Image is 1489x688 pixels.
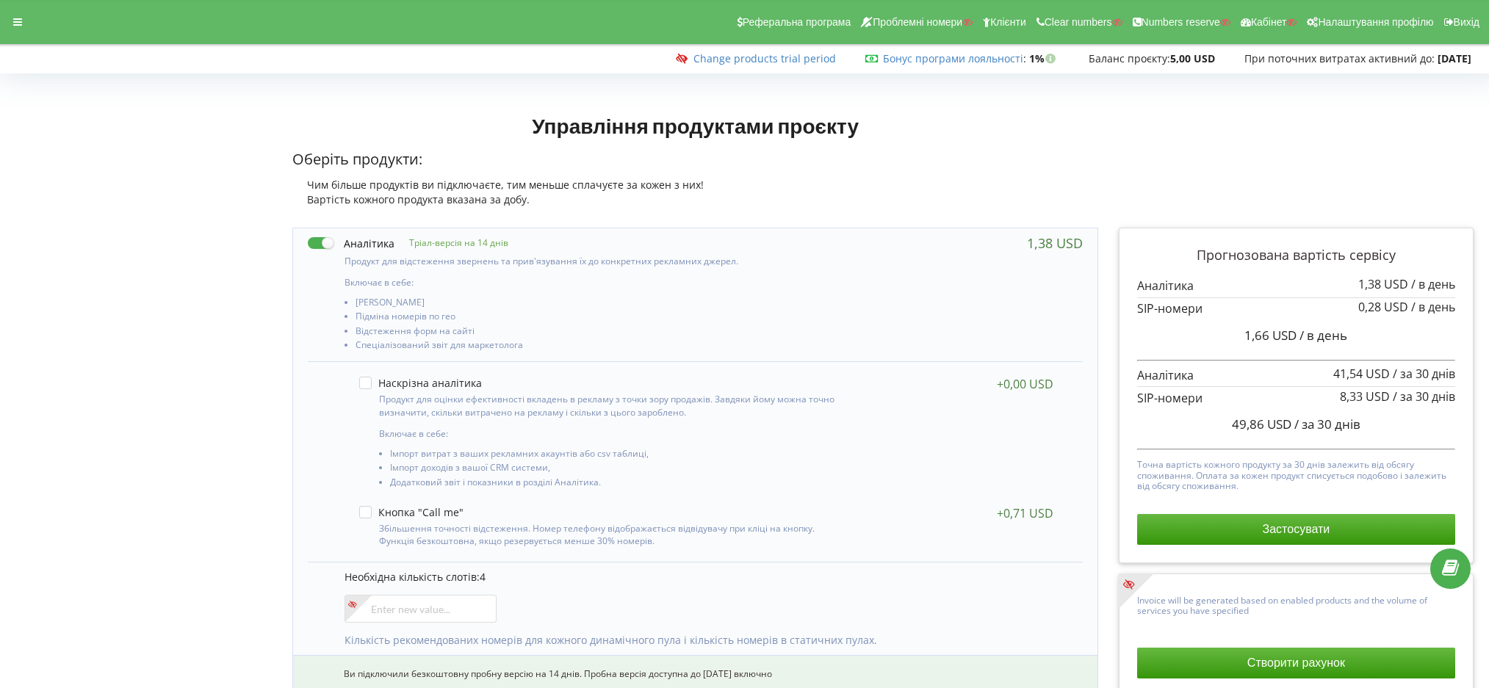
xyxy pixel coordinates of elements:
span: / за 30 днів [1393,366,1455,382]
span: : [883,51,1026,65]
span: Numbers reserve [1142,16,1220,28]
div: +0,71 USD [997,506,1053,521]
div: Чим більше продуктів ви підключаєте, тим меньше сплачуєте за кожен з них! [292,178,1097,192]
li: [PERSON_NAME] [356,297,850,311]
span: / в день [1299,327,1347,344]
p: Тріал-версія на 14 днів [394,236,508,249]
p: Продукт для відстеження звернень та прив'язування їх до конкретних рекламних джерел. [345,255,850,267]
label: Аналітика [308,236,394,251]
strong: 5,00 USD [1170,51,1215,65]
span: Проблемні номери [873,16,962,28]
div: Вартість кожного продукта вказана за добу. [292,192,1097,207]
button: Створити рахунок [1137,648,1455,678]
p: SIP-номери [1137,300,1455,317]
span: Реферальна програма [743,16,851,28]
p: Точна вартість кожного продукту за 30 днів залежить від обсягу споживання. Оплата за кожен продук... [1137,456,1455,491]
li: Імпорт доходів з вашої CRM системи, [390,463,845,477]
span: Клієнти [990,16,1026,28]
span: 4 [480,570,486,584]
span: / за 30 днів [1393,388,1455,405]
span: / в день [1411,299,1455,315]
p: Оберіть продукти: [292,149,1097,170]
span: 8,33 USD [1340,388,1390,405]
strong: [DATE] [1438,51,1471,65]
span: Налаштування профілю [1318,16,1433,28]
span: 1,38 USD [1358,276,1408,292]
li: Відстеження форм на сайті [356,326,850,340]
span: 1,66 USD [1244,327,1297,344]
a: Бонус програми лояльності [883,51,1023,65]
li: Підміна номерів по гео [356,311,850,325]
strong: 1% [1029,51,1059,65]
p: Кількість рекомендованих номерів для кожного динамічного пула і кількість номерів в статичних пулах. [345,633,1067,648]
span: При поточних витратах активний до: [1244,51,1435,65]
span: Кабінет [1251,16,1287,28]
span: 0,28 USD [1358,299,1408,315]
span: Баланс проєкту: [1089,51,1170,65]
p: Включає в себе: [379,427,845,440]
p: Включає в себе: [345,276,850,289]
div: +0,00 USD [997,377,1053,391]
label: Кнопка "Call me" [359,506,464,518]
span: / в день [1411,276,1455,292]
span: 41,54 USD [1333,366,1390,382]
label: Наскрізна аналітика [359,377,482,389]
p: Аналітика [1137,278,1455,294]
p: Прогнозована вартість сервісу [1137,246,1455,265]
h1: Управління продуктами проєкту [292,112,1097,139]
span: 49,86 USD [1232,416,1291,432]
a: Change products trial period [693,51,836,65]
li: Імпорт витрат з ваших рекламних акаунтів або csv таблиці, [390,449,845,463]
span: Clear numbers [1045,16,1112,28]
div: 1,38 USD [1027,236,1083,250]
input: Enter new value... [345,595,497,623]
p: Invoice will be generated based on enabled products and the volume of services you have specified [1137,592,1455,617]
p: Аналітика [1137,367,1455,384]
span: Вихід [1454,16,1479,28]
li: Спеціалізований звіт для маркетолога [356,340,850,354]
li: Додатковий звіт і показники в розділі Аналітика. [390,477,845,491]
p: Необхідна кількість слотів: [345,570,1067,584]
p: Збільшення точності відстеження. Номер телефону відображається відвідувачу при кліці на кнопку. Ф... [379,522,845,547]
p: Продукт для оцінки ефективності вкладень в рекламу з точки зору продажів. Завдяки йому можна точн... [379,393,845,418]
p: SIP-номери [1137,390,1455,407]
span: / за 30 днів [1294,416,1360,432]
button: Застосувати [1137,514,1455,545]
